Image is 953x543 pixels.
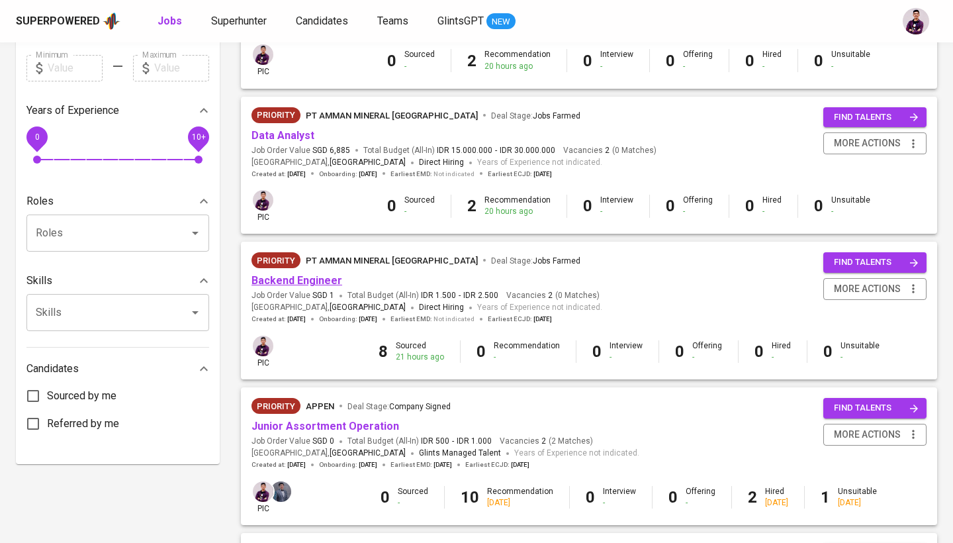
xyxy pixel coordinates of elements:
[287,315,306,324] span: [DATE]
[312,436,334,447] span: SGD 0
[511,460,529,469] span: [DATE]
[692,352,722,363] div: -
[583,52,592,70] b: 0
[745,52,754,70] b: 0
[533,111,580,121] span: Jobs Farmed
[396,340,444,363] div: Sourced
[251,170,306,179] span: Created at :
[306,256,478,266] span: PT Amman Mineral [GEOGRAPHIC_DATA]
[330,301,406,315] span: [GEOGRAPHIC_DATA]
[484,49,551,72] div: Recommendation
[831,206,870,217] div: -
[533,256,580,266] span: Jobs Farmed
[404,206,435,217] div: -
[404,195,435,217] div: Sourced
[253,44,273,65] img: erwin@glints.com
[823,278,927,300] button: more actions
[823,342,833,361] b: 0
[814,52,823,70] b: 0
[834,281,901,297] span: more actions
[477,156,602,170] span: Years of Experience not indicated.
[419,448,501,458] span: Glints Managed Talent
[381,488,390,507] b: 0
[762,49,782,72] div: Hired
[600,49,633,72] div: Interview
[319,170,377,179] span: Onboarding :
[683,206,713,217] div: -
[251,109,300,122] span: Priority
[834,426,901,443] span: more actions
[461,488,479,507] b: 10
[26,361,79,377] p: Candidates
[600,206,633,217] div: -
[610,352,643,363] div: -
[486,15,516,28] span: NEW
[363,145,555,156] span: Total Budget (All-In)
[154,55,209,81] input: Value
[251,290,334,301] span: Job Order Value
[211,15,267,27] span: Superhunter
[683,195,713,217] div: Offering
[26,103,119,119] p: Years of Experience
[494,340,560,363] div: Recommendation
[296,15,348,27] span: Candidates
[330,447,406,460] span: [GEOGRAPHIC_DATA]
[452,436,454,447] span: -
[347,402,451,411] span: Deal Stage :
[683,49,713,72] div: Offering
[772,352,791,363] div: -
[251,129,314,142] a: Data Analyst
[47,388,116,404] span: Sourced by me
[500,436,593,447] span: Vacancies ( 2 Matches )
[488,170,552,179] span: Earliest ECJD :
[253,481,273,502] img: erwin@glints.com
[494,352,560,363] div: -
[823,107,927,128] button: find talents
[487,497,553,509] div: [DATE]
[838,497,877,509] div: [DATE]
[306,401,334,411] span: Appen
[467,197,476,215] b: 2
[47,416,119,432] span: Referred by me
[477,301,602,315] span: Years of Experience not indicated.
[745,197,754,215] b: 0
[903,8,929,34] img: erwin@glints.com
[666,52,675,70] b: 0
[583,197,592,215] b: 0
[563,145,657,156] span: Vacancies ( 0 Matches )
[668,488,678,507] b: 0
[488,315,552,324] span: Earliest ECJD :
[26,356,209,382] div: Candidates
[457,436,492,447] span: IDR 1.000
[838,486,877,509] div: Unsuitable
[762,61,782,72] div: -
[603,497,636,509] div: -
[377,13,411,30] a: Teams
[692,340,722,363] div: Offering
[487,486,553,509] div: Recommendation
[484,61,551,72] div: 20 hours ago
[347,290,498,301] span: Total Budget (All-In)
[840,340,880,363] div: Unsuitable
[390,460,452,469] span: Earliest EMD :
[312,145,350,156] span: SGD 6,885
[359,315,377,324] span: [DATE]
[389,402,451,411] span: Company Signed
[476,342,486,361] b: 0
[437,15,484,27] span: GlintsGPT
[823,132,927,154] button: more actions
[610,340,643,363] div: Interview
[251,274,342,287] a: Backend Engineer
[251,254,300,268] span: Priority
[287,170,306,179] span: [DATE]
[251,189,275,223] div: pic
[484,206,551,217] div: 20 hours ago
[762,206,782,217] div: -
[251,145,350,156] span: Job Order Value
[26,268,209,294] div: Skills
[433,460,452,469] span: [DATE]
[748,488,757,507] b: 2
[840,352,880,363] div: -
[251,398,300,414] div: New Job received from Demand Team
[186,303,204,322] button: Open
